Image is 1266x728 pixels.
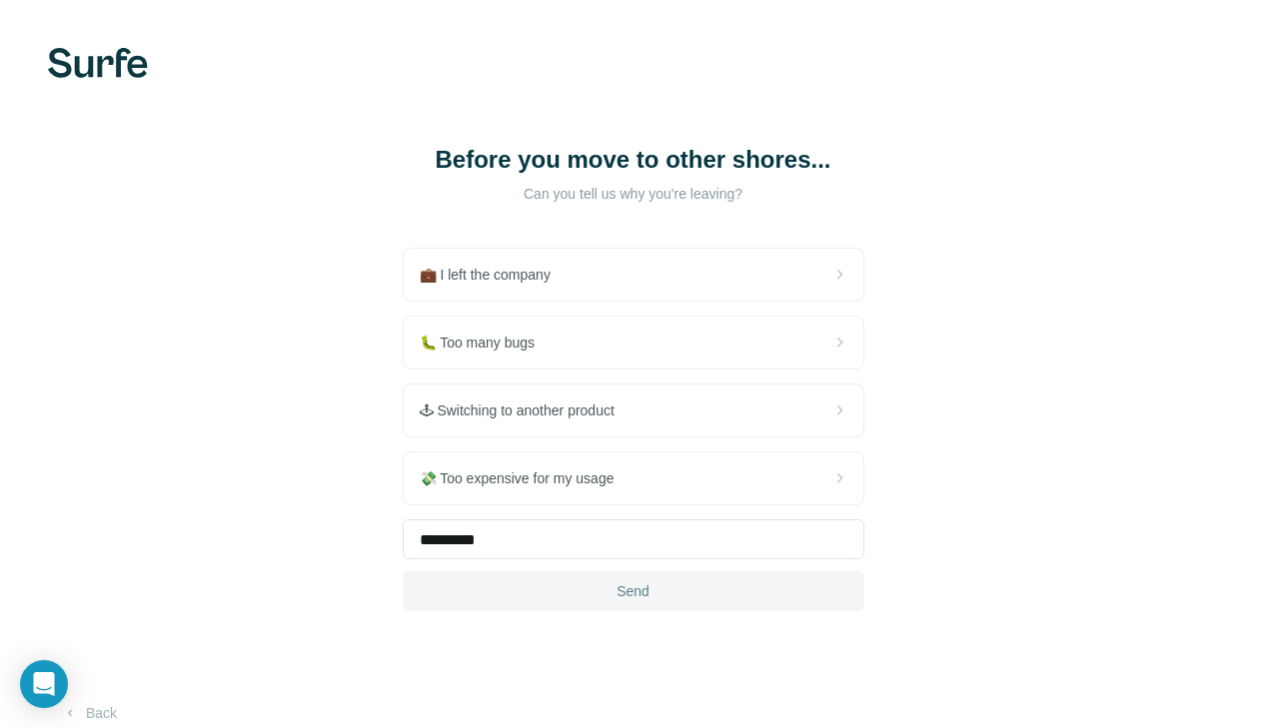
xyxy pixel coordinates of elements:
span: Send [617,581,649,601]
span: 🐛 Too many bugs [420,333,552,353]
div: Open Intercom Messenger [20,660,68,708]
p: Can you tell us why you're leaving? [434,184,833,204]
span: 💸 Too expensive for my usage [420,468,631,488]
button: Send [403,571,864,611]
span: 🕹 Switching to another product [420,400,631,420]
img: Surfe's logo [48,48,148,78]
span: 💼 I left the company [420,265,567,285]
h1: Before you move to other shores... [434,144,833,176]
